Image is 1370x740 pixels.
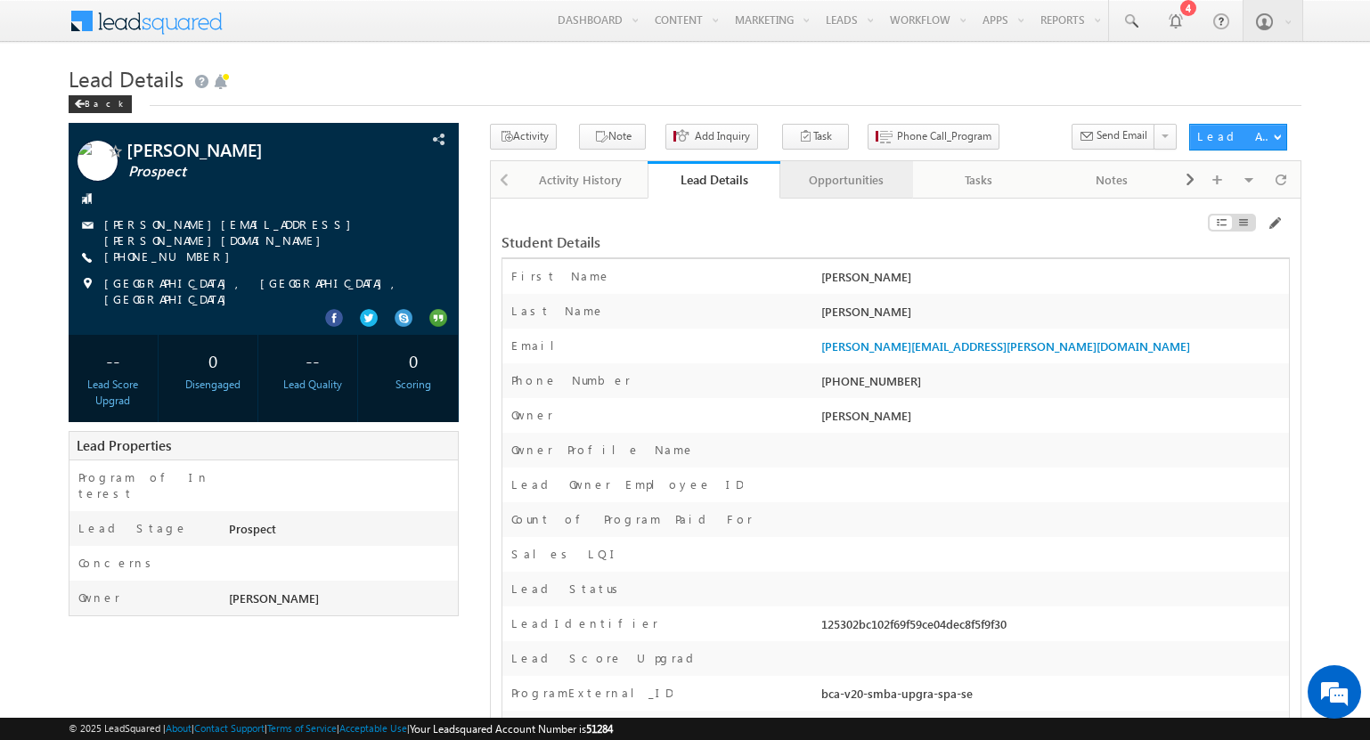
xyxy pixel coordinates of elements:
[78,590,120,606] label: Owner
[511,337,568,354] label: Email
[511,511,753,527] label: Count of Program Paid For
[173,377,253,393] div: Disengaged
[69,94,141,110] a: Back
[1046,161,1178,199] a: Notes
[73,344,153,377] div: --
[817,615,1289,640] div: 125302bc102f69f59ce04dec8f5f9f30
[1197,128,1273,144] div: Lead Actions
[529,169,632,191] div: Activity History
[224,520,457,545] div: Prospect
[897,128,991,144] span: Phone Call_Program
[229,590,319,606] span: [PERSON_NAME]
[913,161,1046,199] a: Tasks
[273,377,353,393] div: Lead Quality
[511,650,700,666] label: Lead Score Upgrad
[579,124,646,150] button: Note
[511,615,658,631] label: LeadIdentifier
[194,722,265,734] a: Contact Support
[817,372,1289,397] div: [PHONE_NUMBER]
[126,141,369,159] span: [PERSON_NAME]
[695,128,750,144] span: Add Inquiry
[77,436,171,454] span: Lead Properties
[173,344,253,377] div: 0
[780,161,913,199] a: Opportunities
[511,268,611,284] label: First Name
[242,549,323,573] em: Start Chat
[511,407,553,423] label: Owner
[502,234,1020,250] div: Student Details
[511,546,620,562] label: Sales LQI
[373,377,453,393] div: Scoring
[515,161,648,199] a: Activity History
[78,555,158,571] label: Concerns
[1060,169,1162,191] div: Notes
[1072,124,1155,150] button: Send Email
[69,64,183,93] span: Lead Details
[69,720,613,737] span: © 2025 LeadSquared | | | | |
[30,94,75,117] img: d_60004797649_company_0_60004797649
[77,141,118,187] img: Profile photo
[1097,127,1147,143] span: Send Email
[373,344,453,377] div: 0
[817,268,1289,293] div: [PERSON_NAME]
[1189,124,1287,150] button: Lead Actions
[104,216,360,248] a: [PERSON_NAME][EMAIL_ADDRESS][PERSON_NAME][DOMAIN_NAME]
[511,685,673,701] label: ProgramExternal_ID
[648,161,780,199] a: Lead Details
[511,372,631,388] label: Phone Number
[511,581,624,597] label: Lead Status
[586,722,613,736] span: 51284
[795,169,897,191] div: Opportunities
[821,408,911,423] span: [PERSON_NAME]
[73,377,153,409] div: Lead Score Upgrad
[817,303,1289,328] div: [PERSON_NAME]
[339,722,407,734] a: Acceptable Use
[128,163,371,181] span: Prospect
[273,344,353,377] div: --
[661,171,767,188] div: Lead Details
[78,469,210,501] label: Program of Interest
[511,303,605,319] label: Last Name
[166,722,192,734] a: About
[868,124,999,150] button: Phone Call_Program
[665,124,758,150] button: Add Inquiry
[490,124,557,150] button: Activity
[410,722,613,736] span: Your Leadsquared Account Number is
[817,685,1289,710] div: bca-v20-smba-upgra-spa-se
[511,476,743,492] label: Lead Owner Employee ID
[69,95,132,113] div: Back
[93,94,299,117] div: Chat with us now
[821,338,1190,354] a: [PERSON_NAME][EMAIL_ADDRESS][PERSON_NAME][DOMAIN_NAME]
[267,722,337,734] a: Terms of Service
[927,169,1030,191] div: Tasks
[782,124,849,150] button: Task
[511,442,695,458] label: Owner Profile Name
[104,248,239,266] span: [PHONE_NUMBER]
[104,275,420,307] span: [GEOGRAPHIC_DATA], [GEOGRAPHIC_DATA], [GEOGRAPHIC_DATA]
[23,165,325,533] textarea: Type your message and hit 'Enter'
[78,520,188,536] label: Lead Stage
[292,9,335,52] div: Minimize live chat window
